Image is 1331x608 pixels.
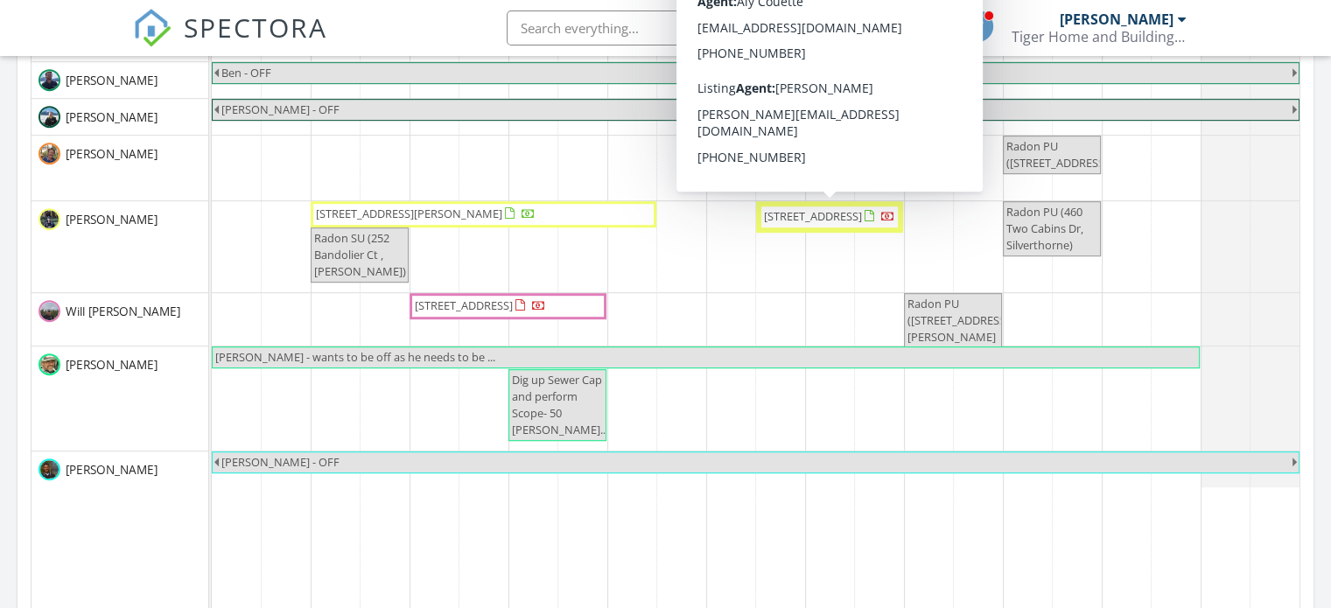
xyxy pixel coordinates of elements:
span: [STREET_ADDRESS] [764,208,862,224]
span: [STREET_ADDRESS] [415,297,513,313]
span: [STREET_ADDRESS][PERSON_NAME] [316,206,502,221]
span: SPECTORA [184,9,327,45]
span: [PERSON_NAME] [62,356,161,374]
input: Search everything... [507,10,857,45]
span: Radon SU (252 Bandolier Ct , [PERSON_NAME]) [314,230,406,279]
span: [PERSON_NAME] [62,145,161,163]
img: picture.jpg [39,208,60,230]
span: Radon PU ([STREET_ADDRESS][PERSON_NAME][PERSON_NAME]) [907,296,1009,362]
a: SPECTORA [133,24,327,60]
span: Radon PU ([STREET_ADDRESS]) [1006,138,1111,171]
span: [PERSON_NAME] [62,461,161,479]
span: Ben - OFF [221,65,271,80]
span: [PERSON_NAME] - OFF [221,454,340,470]
img: img_0489.jpg [39,106,60,128]
img: dscn5554.jpg [39,69,60,91]
img: The Best Home Inspection Software - Spectora [133,9,172,47]
img: will.jpg [39,300,60,322]
img: head_shot.jpg [39,458,60,480]
span: Radon PU (460 Two Cabins Dr, Silverthorne) [1006,204,1083,253]
span: Dig up Sewer Cap and perform Scope- 50 [PERSON_NAME]... [512,372,608,438]
span: Will [PERSON_NAME] [62,303,184,320]
span: [PERSON_NAME] [62,108,161,126]
img: thumbnail.jpg [39,143,60,164]
span: [PERSON_NAME] [62,72,161,89]
span: [PERSON_NAME] - wants to be off as he needs to be ... [215,349,495,365]
div: Tiger Home and Building Inspections [1012,28,1187,45]
div: [PERSON_NAME] [1060,10,1173,28]
img: mike_2.jpg [39,353,60,375]
span: [PERSON_NAME] - OFF [221,101,340,117]
span: [PERSON_NAME] [62,211,161,228]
